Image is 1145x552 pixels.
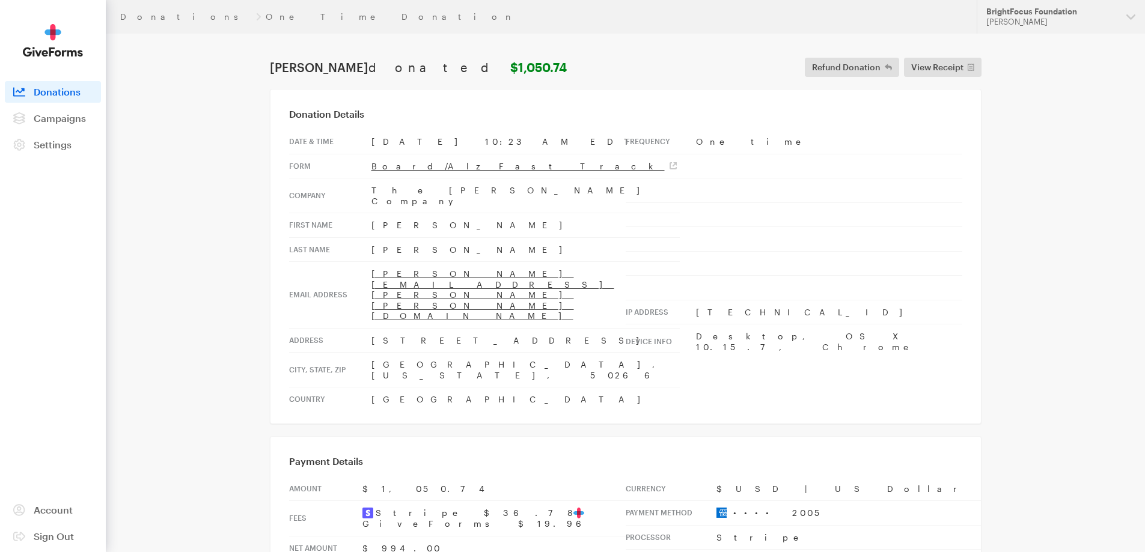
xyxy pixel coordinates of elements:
a: Donations [5,81,101,103]
a: Account [5,499,101,521]
a: Board/Alz Fast Track [371,161,677,171]
td: The [PERSON_NAME] Company [371,178,680,213]
td: Stripe [716,525,1136,550]
span: Refund Donation [812,60,881,74]
span: Campaigns [34,112,86,124]
td: One time [696,130,962,154]
th: Email address [289,262,371,329]
a: View Receipt [904,58,982,77]
a: Settings [5,134,101,156]
td: [PERSON_NAME] [371,213,680,238]
a: [PERSON_NAME][EMAIL_ADDRESS][PERSON_NAME][PERSON_NAME][DOMAIN_NAME] [371,268,614,321]
div: BrightFocus Foundation [986,7,1117,17]
span: View Receipt [911,60,963,74]
th: Country [289,387,371,411]
th: Last Name [289,237,371,262]
img: GiveForms [23,24,83,57]
td: [PERSON_NAME] [371,237,680,262]
span: Donations [34,86,81,97]
th: Payment Method [626,501,716,526]
td: [TECHNICAL_ID] [696,300,962,324]
strong: $1,050.74 [510,60,567,74]
a: Campaigns [5,108,101,129]
td: [STREET_ADDRESS] [371,328,680,353]
div: [PERSON_NAME] [986,17,1117,27]
td: Stripe $36.78 GiveForms $19.96 [362,501,626,536]
button: Refund Donation [805,58,899,77]
img: favicon-aeed1a25926f1876c519c09abb28a859d2c37b09480cd79f99d23ee3a2171d47.svg [573,508,584,518]
h1: [PERSON_NAME] [270,60,567,74]
td: •••• 2005 [716,501,1136,526]
span: Account [34,504,73,515]
img: stripe2-5d9aec7fb46365e6c7974577a8dae7ee9b23322d394d28ba5d52000e5e5e0903.svg [362,508,373,518]
th: Fees [289,501,362,536]
td: $USD | US Dollar [716,477,1136,501]
h3: Payment Details [289,455,962,467]
td: $1,050.74 [362,477,626,501]
th: Date & time [289,130,371,154]
td: [DATE] 10:23 AM EDT [371,130,680,154]
th: Currency [626,477,716,501]
th: Company [289,178,371,213]
th: Address [289,328,371,353]
th: IP address [626,300,696,324]
th: Form [289,154,371,178]
a: Donations [120,12,251,22]
th: First Name [289,213,371,238]
td: [GEOGRAPHIC_DATA], [US_STATE], 50266 [371,353,680,387]
a: Sign Out [5,526,101,547]
th: Amount [289,477,362,501]
span: donated [368,60,507,74]
th: Processor [626,525,716,550]
h3: Donation Details [289,108,962,120]
th: City, state, zip [289,353,371,387]
td: [GEOGRAPHIC_DATA] [371,387,680,411]
th: Device info [626,324,696,359]
span: Settings [34,139,72,150]
span: Sign Out [34,530,74,542]
th: Frequency [626,130,696,154]
td: Desktop, OS X 10.15.7, Chrome [696,324,962,359]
